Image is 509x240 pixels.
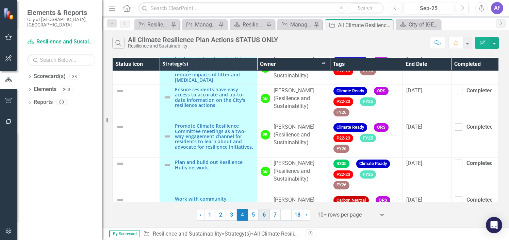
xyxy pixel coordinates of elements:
[356,160,390,168] span: Climate Ready
[56,99,67,105] div: 80
[257,85,330,121] td: Double-Click to Edit
[184,20,217,29] a: Manage Reports
[403,158,451,194] td: Double-Click to Edit
[338,21,391,30] div: All Climate Resilience Plan Actions STATUS ONLY
[360,170,376,179] span: FY25
[333,123,367,132] span: Climate Ready
[60,87,73,92] div: 200
[376,196,390,205] span: ORS
[163,200,171,208] img: Not Defined
[397,20,439,29] a: City of [GEOGRAPHIC_DATA]
[143,230,300,238] div: » »
[215,209,226,221] a: 2
[231,20,264,29] a: Resilience and Sustainability
[259,209,269,221] a: 6
[360,67,376,75] span: FY26
[116,123,124,131] img: Not Defined
[261,130,270,140] div: SB
[163,132,171,141] img: Not Defined
[204,209,215,221] a: 1
[69,74,80,79] div: 38
[406,197,422,203] span: [DATE]
[163,161,171,169] img: Not Defined
[27,17,95,28] small: City of [GEOGRAPHIC_DATA], [GEOGRAPHIC_DATA]
[333,170,353,179] span: P22-23
[406,124,422,130] span: [DATE]
[109,230,140,237] span: By Scorecard
[160,85,257,121] td: Double-Click to Edit Right Click for Context Menu
[330,121,403,158] td: Double-Click to Edit
[451,121,499,158] td: Double-Click to Edit
[274,87,326,110] div: [PERSON_NAME] (Resilience and Sustainability)
[333,87,367,95] span: Climate Ready
[333,196,369,205] span: Carbon Neutral
[333,134,353,143] span: P22-23
[175,56,253,82] a: Implement data-based policies from city-wide [MEDICAL_DATA] survey recommendations to reduce impa...
[333,145,349,153] span: FY26
[330,194,403,222] td: Double-Click to Edit
[34,86,56,93] a: Elements
[374,123,389,132] span: ORS
[330,85,403,121] td: Double-Click to Edit
[27,38,95,46] a: Resilience and Sustainability
[226,209,237,221] a: 3
[358,5,372,11] span: Search
[175,123,253,149] a: Promote Climate Resilience Committee meetings as a two-way engagement channel for residents to le...
[403,194,451,222] td: Double-Click to Edit
[248,209,259,221] a: 5
[27,8,95,17] span: Elements & Reports
[243,20,264,29] div: Resilience and Sustainability
[348,3,382,13] button: Search
[153,230,222,237] a: Resilience and Sustainability
[136,20,169,29] a: Resilience Actions assigned to Resilience and Sustainability
[333,181,349,189] span: FY26
[306,211,308,218] span: ›
[175,87,253,108] a: Ensure residents have easy access to accurate and up-to-date information on the City's resilience...
[257,194,330,222] td: Double-Click to Edit
[113,194,160,222] td: Double-Click to Edit
[274,160,326,183] div: [PERSON_NAME] (Resilience and Sustainability)
[225,230,251,237] a: Strategy(s)
[403,85,451,121] td: Double-Click to Edit
[147,20,169,29] div: Resilience Actions assigned to Resilience and Sustainability
[409,20,439,29] div: City of [GEOGRAPHIC_DATA]
[333,108,349,117] span: FY26
[128,36,278,43] div: All Climate Resilience Plan Actions STATUS ONLY
[175,160,253,170] a: Plan and build out Resilience Hubs network.
[406,87,422,94] span: [DATE]
[360,97,376,106] span: FY25
[195,20,217,29] div: Manage Reports
[116,87,124,95] img: Not Defined
[403,2,454,14] button: Sep-25
[160,158,257,194] td: Double-Click to Edit Right Click for Context Menu
[261,167,270,176] div: SB
[200,211,201,218] span: ‹
[116,196,124,204] img: Not Defined
[486,217,502,233] div: Open Intercom Messenger
[138,2,383,14] input: Search ClearPoint...
[113,121,160,158] td: Double-Click to Edit
[451,158,499,194] td: Double-Click to Edit
[330,158,403,194] td: Double-Click to Edit
[451,194,499,222] td: Double-Click to Edit
[237,209,248,221] span: 4
[333,67,353,75] span: P22-23
[113,85,160,121] td: Double-Click to Edit
[254,230,373,237] div: All Climate Resilience Plan Actions STATUS ONLY
[34,73,66,80] a: Scorecard(s)
[160,194,257,222] td: Double-Click to Edit Right Click for Context Menu
[274,123,326,147] div: [PERSON_NAME] (Resilience and Sustainability)
[406,160,422,166] span: [DATE]
[34,98,53,106] a: Reports
[333,97,353,106] span: P22-23
[269,209,280,221] a: 7
[160,121,257,158] td: Double-Click to Edit Right Click for Context Menu
[27,54,95,66] input: Search Below...
[374,87,389,95] span: ORS
[491,2,503,14] button: AF
[403,121,451,158] td: Double-Click to Edit
[163,93,171,101] img: Not Defined
[333,160,349,168] span: R305
[113,158,160,194] td: Double-Click to Edit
